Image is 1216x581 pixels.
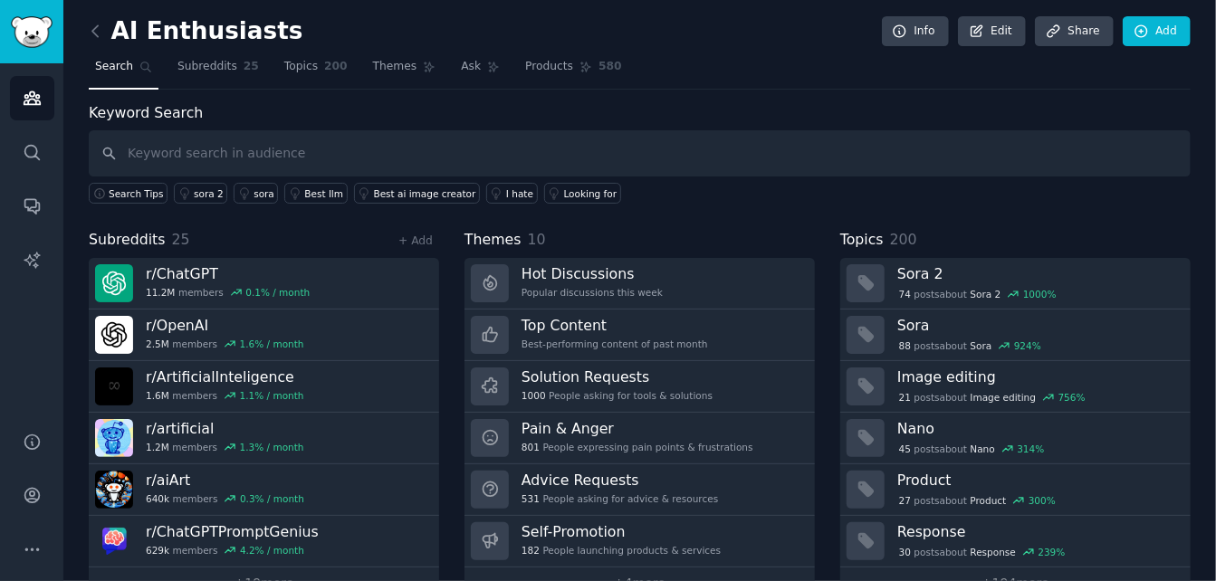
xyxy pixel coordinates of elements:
[971,288,1001,300] span: Sora 2
[1039,546,1066,558] div: 239 %
[1023,288,1057,300] div: 1000 %
[882,16,949,47] a: Info
[177,59,237,75] span: Subreddits
[598,59,622,75] span: 580
[146,338,304,350] div: members
[146,419,304,438] h3: r/ artificial
[89,52,158,90] a: Search
[89,258,439,310] a: r/ChatGPT11.2Mmembers0.1% / month
[354,183,480,204] a: Best ai image creator
[244,59,259,75] span: 25
[522,286,663,299] div: Popular discussions this week
[89,464,439,516] a: r/aiArt640kmembers0.3% / month
[506,187,533,200] div: I hate
[897,316,1178,335] h3: Sora
[522,441,540,453] span: 801
[522,522,721,541] h3: Self-Promotion
[461,59,481,75] span: Ask
[899,288,911,300] span: 74
[146,286,310,299] div: members
[528,231,546,248] span: 10
[146,338,169,350] span: 2.5M
[1123,16,1191,47] a: Add
[171,52,265,90] a: Subreddits25
[971,443,995,455] span: Nano
[971,391,1037,404] span: Image editing
[146,492,304,505] div: members
[464,229,522,252] span: Themes
[284,59,318,75] span: Topics
[525,59,573,75] span: Products
[1029,494,1056,507] div: 300 %
[146,441,169,453] span: 1.2M
[146,544,319,557] div: members
[840,258,1191,310] a: Sora 274postsaboutSora 21000%
[1035,16,1113,47] a: Share
[146,316,304,335] h3: r/ OpenAI
[897,441,1046,457] div: post s about
[1058,391,1086,404] div: 756 %
[373,59,417,75] span: Themes
[240,338,304,350] div: 1.6 % / month
[890,231,917,248] span: 200
[897,419,1178,438] h3: Nano
[899,391,911,404] span: 21
[464,310,815,361] a: Top ContentBest-performing content of past month
[455,52,506,90] a: Ask
[464,413,815,464] a: Pain & Anger801People expressing pain points & frustrations
[89,413,439,464] a: r/artificial1.2Mmembers1.3% / month
[897,338,1043,354] div: post s about
[840,310,1191,361] a: Sora88postsaboutSora924%
[95,316,133,354] img: OpenAI
[899,339,911,352] span: 88
[95,419,133,457] img: artificial
[464,361,815,413] a: Solution Requests1000People asking for tools & solutions
[284,183,347,204] a: Best llm
[146,389,169,402] span: 1.6M
[146,286,175,299] span: 11.2M
[522,338,708,350] div: Best-performing content of past month
[840,361,1191,413] a: Image editing21postsaboutImage editing756%
[95,471,133,509] img: aiArt
[95,264,133,302] img: ChatGPT
[522,492,540,505] span: 531
[146,264,310,283] h3: r/ ChatGPT
[897,522,1178,541] h3: Response
[840,229,884,252] span: Topics
[240,441,304,453] div: 1.3 % / month
[234,183,278,204] a: sora
[89,361,439,413] a: r/ArtificialInteligence1.6Mmembers1.1% / month
[1017,443,1044,455] div: 314 %
[89,17,302,46] h2: AI Enthusiasts
[464,464,815,516] a: Advice Requests531People asking for advice & resources
[897,264,1178,283] h3: Sora 2
[522,441,753,453] div: People expressing pain points & frustrations
[971,339,992,352] span: Sora
[971,494,1007,507] span: Product
[240,544,304,557] div: 4.2 % / month
[544,183,621,204] a: Looking for
[899,443,911,455] span: 45
[278,52,354,90] a: Topics200
[899,494,911,507] span: 27
[95,367,133,405] img: ArtificialInteligence
[897,492,1058,509] div: post s about
[89,516,439,567] a: r/ChatGPTPromptGenius629kmembers4.2% / month
[95,522,133,560] img: ChatGPTPromptGenius
[519,52,627,90] a: Products580
[840,413,1191,464] a: Nano45postsaboutNano314%
[194,187,224,200] div: sora 2
[11,16,53,48] img: GummySearch logo
[367,52,443,90] a: Themes
[146,389,304,402] div: members
[240,389,304,402] div: 1.1 % / month
[174,183,227,204] a: sora 2
[324,59,348,75] span: 200
[840,516,1191,567] a: Response30postsaboutResponse239%
[146,441,304,453] div: members
[840,464,1191,516] a: Product27postsaboutProduct300%
[89,310,439,361] a: r/OpenAI2.5Mmembers1.6% / month
[971,546,1016,558] span: Response
[897,544,1067,560] div: post s about
[522,316,708,335] h3: Top Content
